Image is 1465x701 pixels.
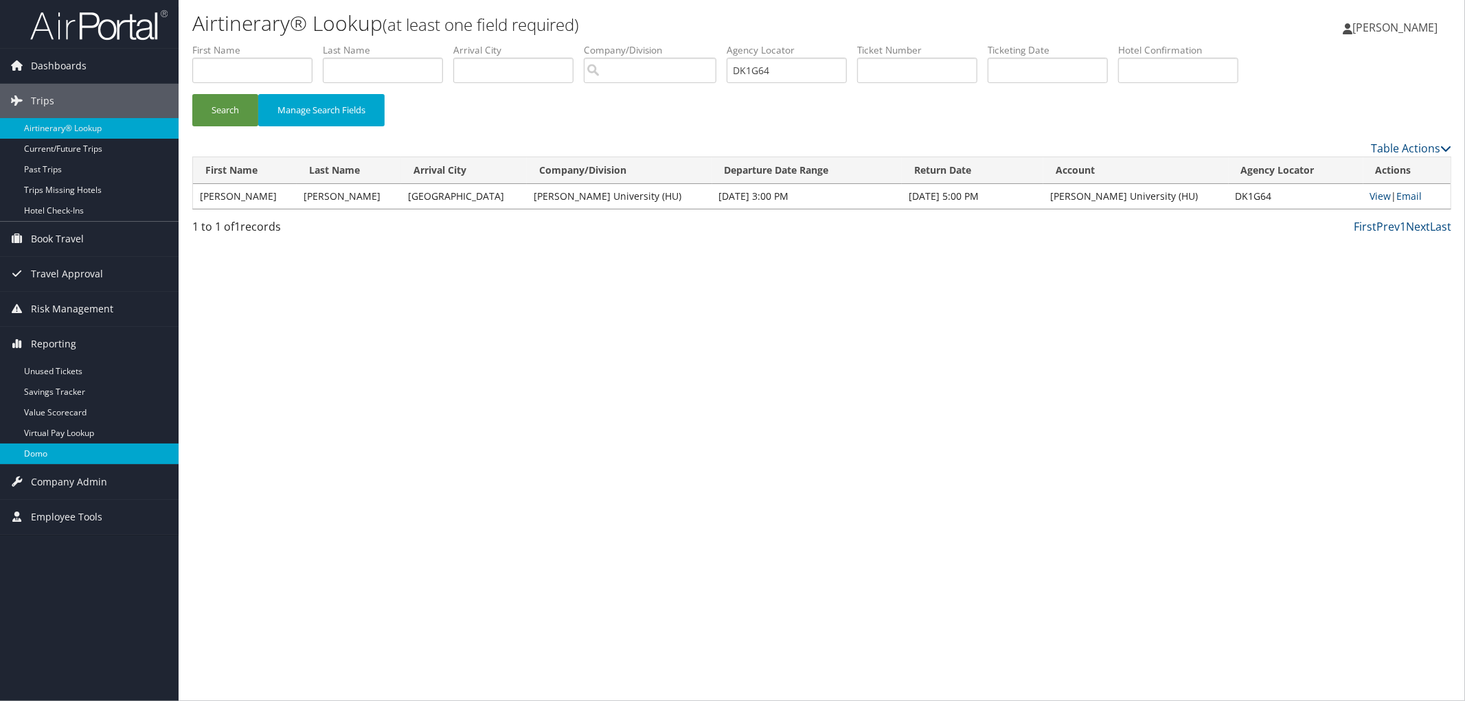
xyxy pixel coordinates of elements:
td: [GEOGRAPHIC_DATA] [401,184,527,209]
a: Table Actions [1371,141,1451,156]
span: Employee Tools [31,500,102,534]
label: Hotel Confirmation [1118,43,1249,57]
label: Last Name [323,43,453,57]
label: Agency Locator [727,43,857,57]
label: Arrival City [453,43,584,57]
span: Travel Approval [31,257,103,291]
label: Ticketing Date [988,43,1118,57]
th: Agency Locator: activate to sort column ascending [1229,157,1363,184]
td: [PERSON_NAME] University (HU) [527,184,712,209]
td: [DATE] 3:00 PM [712,184,902,209]
th: Account: activate to sort column ascending [1043,157,1228,184]
td: [PERSON_NAME] [193,184,297,209]
a: View [1370,189,1392,203]
a: Next [1406,219,1430,234]
a: Last [1430,219,1451,234]
td: DK1G64 [1229,184,1363,209]
th: First Name: activate to sort column ascending [193,157,297,184]
th: Return Date: activate to sort column ascending [902,157,1043,184]
label: Company/Division [584,43,727,57]
th: Arrival City: activate to sort column ascending [401,157,527,184]
span: [PERSON_NAME] [1352,20,1438,35]
img: airportal-logo.png [30,9,168,41]
span: Company Admin [31,465,107,499]
small: (at least one field required) [383,13,579,36]
span: Reporting [31,327,76,361]
a: First [1354,219,1376,234]
a: 1 [1400,219,1406,234]
th: Last Name: activate to sort column ascending [297,157,400,184]
a: Prev [1376,219,1400,234]
label: First Name [192,43,323,57]
h1: Airtinerary® Lookup [192,9,1032,38]
th: Company/Division [527,157,712,184]
th: Departure Date Range: activate to sort column ascending [712,157,902,184]
td: [PERSON_NAME] [297,184,400,209]
div: 1 to 1 of records [192,218,492,242]
td: [PERSON_NAME] University (HU) [1043,184,1228,209]
button: Manage Search Fields [258,94,385,126]
th: Actions [1363,157,1451,184]
button: Search [192,94,258,126]
td: | [1363,184,1451,209]
a: [PERSON_NAME] [1343,7,1451,48]
span: Dashboards [31,49,87,83]
span: Trips [31,84,54,118]
span: 1 [234,219,240,234]
td: [DATE] 5:00 PM [902,184,1043,209]
a: Email [1397,189,1422,203]
span: Risk Management [31,292,113,326]
label: Ticket Number [857,43,988,57]
span: Book Travel [31,222,84,256]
